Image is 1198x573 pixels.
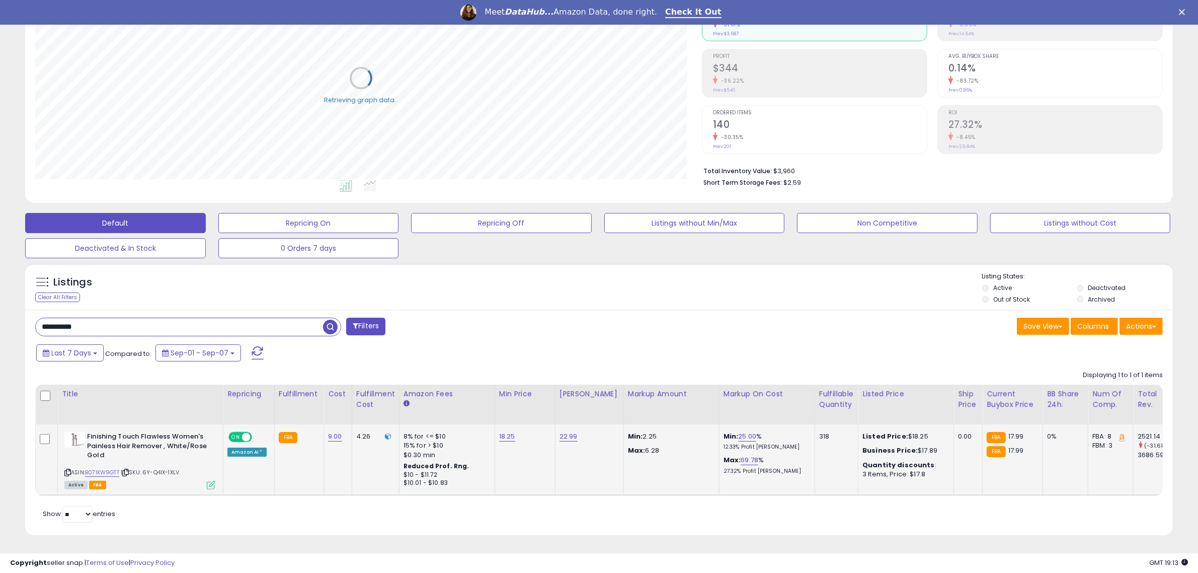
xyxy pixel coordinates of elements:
[35,293,80,302] div: Clear All Filters
[819,432,850,441] div: 318
[36,344,104,362] button: Last 7 Days
[797,213,978,233] button: Non Competitive
[404,462,469,470] b: Reduced Prof. Rng.
[505,7,553,17] i: DataHub...
[717,21,740,28] small: -31.61%
[713,144,731,150] small: Prev: 201
[227,389,270,399] div: Repricing
[10,558,47,567] strong: Copyright
[404,451,487,460] div: $0.30 min
[713,54,927,59] span: Profit
[738,432,756,442] a: 25.00
[953,133,976,141] small: -8.45%
[1092,389,1129,410] div: Num of Comp.
[105,349,151,359] span: Compared to:
[89,481,106,489] span: FBA
[862,432,946,441] div: $18.25
[356,389,395,410] div: Fulfillment Cost
[948,62,1162,76] h2: 0.14%
[724,389,811,399] div: Markup on Cost
[1088,283,1126,292] label: Deactivated
[783,178,801,187] span: $2.59
[279,432,297,443] small: FBA
[724,432,739,441] b: Min:
[218,213,399,233] button: Repricing On
[1092,441,1126,450] div: FBM: 3
[328,389,348,399] div: Cost
[85,468,119,477] a: B071KW9GTT
[499,432,515,442] a: 18.25
[155,344,241,362] button: Sep-01 - Sep-07
[130,558,175,567] a: Privacy Policy
[43,509,115,519] span: Show: entries
[990,213,1171,233] button: Listings without Cost
[862,389,949,399] div: Listed Price
[251,433,267,442] span: OFF
[560,389,619,399] div: [PERSON_NAME]
[713,87,736,93] small: Prev: $540
[987,389,1039,410] div: Current Buybox Price
[460,5,476,21] img: Profile image for Georgie
[703,167,772,175] b: Total Inventory Value:
[862,470,946,479] div: 3 Items, Price: $17.8
[982,272,1173,281] p: Listing States:
[724,444,807,451] p: 12.33% Profit [PERSON_NAME]
[51,348,91,358] span: Last 7 Days
[717,77,744,85] small: -36.22%
[604,213,785,233] button: Listings without Min/Max
[1144,442,1170,450] small: (-31.61%)
[987,432,1005,443] small: FBA
[958,432,975,441] div: 0.00
[324,95,397,104] div: Retrieving graph data..
[948,144,975,150] small: Prev: 29.84%
[404,471,487,479] div: $10 - $11.72
[953,77,979,85] small: -83.72%
[218,238,399,258] button: 0 Orders 7 days
[703,178,782,187] b: Short Term Storage Fees:
[993,283,1012,292] label: Active
[713,31,739,37] small: Prev: $3,687
[628,432,643,441] strong: Min:
[1149,558,1188,567] span: 2025-09-15 19:13 GMT
[1008,432,1024,441] span: 17.99
[628,432,711,441] p: 2.25
[948,119,1162,132] h2: 27.32%
[1017,318,1069,335] button: Save View
[485,7,657,17] div: Meet Amazon Data, done right.
[499,389,551,399] div: Min Price
[717,133,744,141] small: -30.35%
[10,558,175,568] div: seller snap | |
[713,62,927,76] h2: $344
[713,119,927,132] h2: 140
[1077,321,1109,331] span: Columns
[1088,295,1115,304] label: Archived
[948,31,974,37] small: Prev: 14.64%
[121,468,179,476] span: | SKU: 6Y-Q4IX-1XLV
[948,54,1162,59] span: Avg. Buybox Share
[404,479,487,487] div: $10.01 - $10.83
[862,432,908,441] b: Listed Price:
[87,432,209,463] b: Finishing Touch Flawless Women's Painless Hair Remover , White/Rose Gold
[227,448,267,457] div: Amazon AI *
[862,461,946,470] div: :
[628,446,711,455] p: 6.28
[724,468,807,475] p: 27.32% Profit [PERSON_NAME]
[1138,389,1174,410] div: Total Rev.
[404,389,491,399] div: Amazon Fees
[1071,318,1118,335] button: Columns
[862,446,946,455] div: $17.89
[958,389,978,410] div: Ship Price
[724,432,807,451] div: %
[1120,318,1163,335] button: Actions
[53,275,92,290] h5: Listings
[1179,9,1189,15] div: Close
[724,456,807,474] div: %
[229,433,242,442] span: ON
[713,110,927,116] span: Ordered Items
[953,21,976,28] small: -6.69%
[948,87,972,93] small: Prev: 0.86%
[724,455,741,465] b: Max:
[665,7,722,18] a: Check It Out
[862,460,935,470] b: Quantity discounts
[1047,389,1084,410] div: BB Share 24h.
